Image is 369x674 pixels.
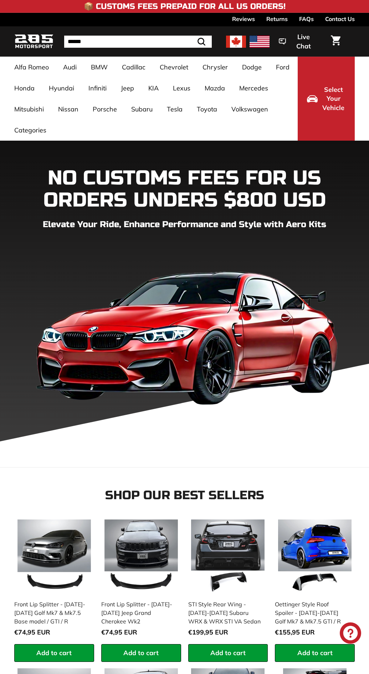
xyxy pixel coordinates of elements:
a: BMW [84,57,115,78]
span: Add to cart [36,649,72,657]
div: STI Style Rear Wing - [DATE]-[DATE] Subaru WRX & WRX STI VA Sedan [188,600,261,626]
a: Honda [7,78,42,99]
span: Add to cart [123,649,159,657]
div: Front Lip Splitter - [DATE]-[DATE] Golf Mk7 & Mk7.5 Base model / GTI / R [14,600,87,626]
a: Chevrolet [153,57,195,78]
a: Porsche [86,99,124,120]
span: €199,95 EUR [188,628,228,636]
a: Audi [56,57,84,78]
a: Front Lip Splitter - [DATE]-[DATE] Golf Mk7 & Mk7.5 Base model / GTI / R [14,516,94,644]
span: Add to cart [297,649,333,657]
a: Subaru [124,99,160,120]
div: Front Lip Splitter - [DATE]-[DATE] Jeep Grand Cherokee Wk2 [101,600,174,626]
h4: 📦 Customs Fees Prepaid for All US Orders! [84,2,286,11]
a: Volkswagen [224,99,275,120]
button: Add to cart [275,644,355,662]
a: Toyota [190,99,224,120]
img: Logo_285_Motorsport_areodynamics_components [14,33,53,50]
a: Jeep [114,78,141,99]
button: Add to cart [14,644,94,662]
button: Add to cart [101,644,181,662]
span: Add to cart [210,649,246,657]
a: Mercedes [232,78,275,99]
span: €74,95 EUR [101,628,137,636]
a: Tesla [160,99,190,120]
a: STI Style Rear Wing - [DATE]-[DATE] Subaru WRX & WRX STI VA Sedan [188,516,268,644]
a: Oettinger Style Roof Spoiler - [DATE]-[DATE] Golf Mk7 & Mk7.5 GTI / R [275,516,355,644]
a: Contact Us [325,13,355,25]
h2: Shop our Best Sellers [14,489,355,502]
a: Mitsubishi [7,99,51,120]
a: Chrysler [195,57,235,78]
h1: NO CUSTOMS FEES FOR US ORDERS UNDERS $800 USD [14,167,355,211]
button: Live Chat [270,28,327,55]
inbox-online-store-chat: Shopify online store chat [338,622,363,646]
a: Hyundai [42,78,81,99]
a: KIA [141,78,166,99]
span: Live Chat [289,32,317,51]
a: Categories [7,120,53,141]
a: Ford [269,57,297,78]
span: €74,95 EUR [14,628,50,636]
button: Add to cart [188,644,268,662]
a: FAQs [299,13,314,25]
a: Cadillac [115,57,153,78]
button: Select Your Vehicle [298,57,355,141]
a: Dodge [235,57,269,78]
a: Cart [327,30,345,54]
a: Reviews [232,13,255,25]
input: Search [64,36,212,48]
a: Mazda [198,78,232,99]
a: Front Lip Splitter - [DATE]-[DATE] Jeep Grand Cherokee Wk2 [101,516,181,644]
a: Infiniti [81,78,114,99]
a: Lexus [166,78,198,99]
span: €155,95 EUR [275,628,315,636]
p: Elevate Your Ride, Enhance Performance and Style with Aero Kits [14,218,355,231]
a: Nissan [51,99,86,120]
span: Select Your Vehicle [321,85,345,113]
div: Oettinger Style Roof Spoiler - [DATE]-[DATE] Golf Mk7 & Mk7.5 GTI / R [275,600,348,626]
a: Alfa Romeo [7,57,56,78]
a: Returns [266,13,288,25]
